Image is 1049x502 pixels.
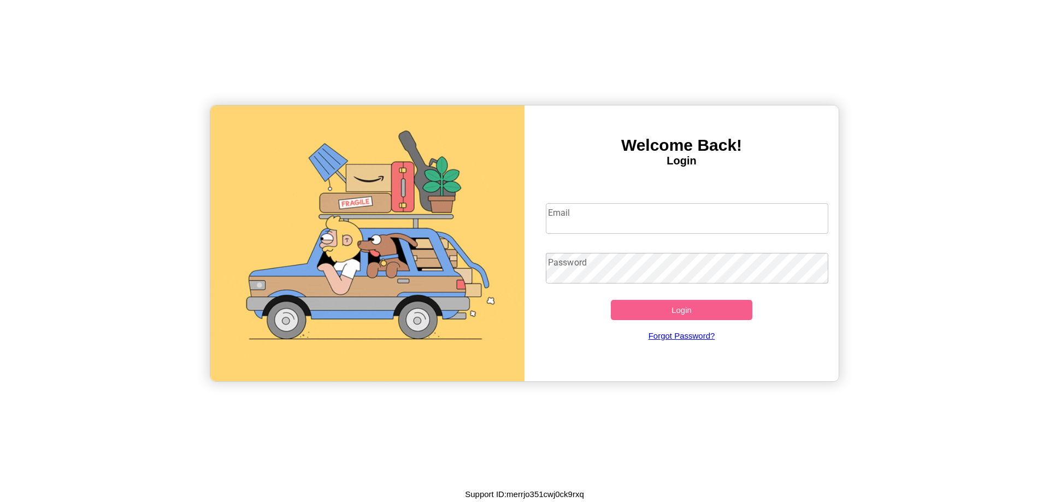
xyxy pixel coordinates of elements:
[210,105,524,381] img: gif
[611,300,752,320] button: Login
[524,136,839,155] h3: Welcome Back!
[465,487,584,501] p: Support ID: merrjo351cwj0ck9rxq
[540,320,823,351] a: Forgot Password?
[524,155,839,167] h4: Login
